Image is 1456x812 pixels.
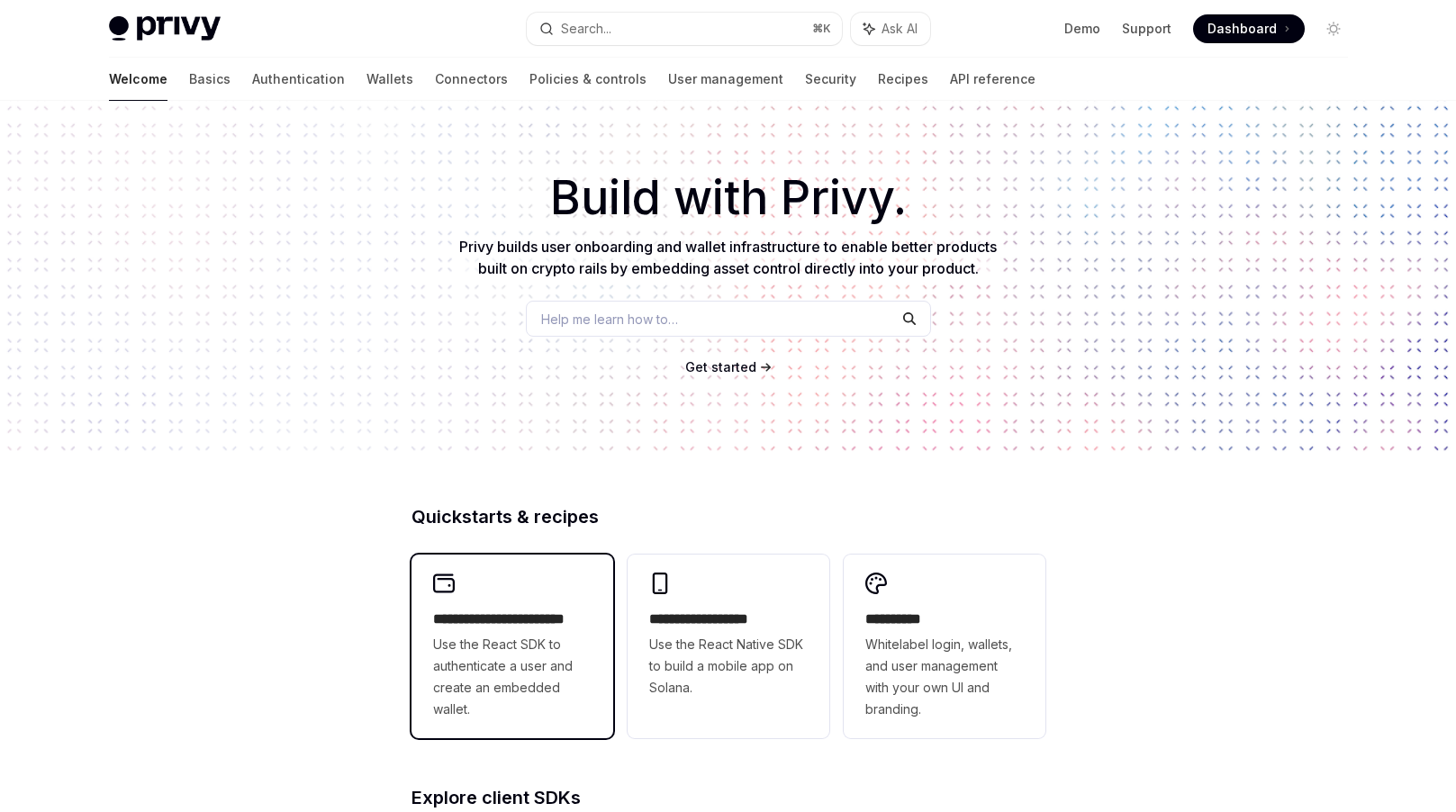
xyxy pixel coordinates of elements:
a: Wallets [366,58,413,101]
button: Search...⌘K [527,13,842,45]
button: Ask AI [851,13,930,45]
span: Build with Privy. [550,182,907,214]
a: **** **** **** ***Use the React Native SDK to build a mobile app on Solana. [628,555,829,738]
a: **** *****Whitelabel login, wallets, and user management with your own UI and branding. [844,555,1045,738]
span: Quickstarts & recipes [411,508,599,526]
a: Basics [189,58,231,101]
a: Support [1122,20,1171,38]
a: Welcome [109,58,167,101]
a: Security [805,58,856,101]
span: Use the React Native SDK to build a mobile app on Solana. [649,634,808,699]
span: Whitelabel login, wallets, and user management with your own UI and branding. [865,634,1024,720]
span: ⌘ K [812,22,831,36]
a: Policies & controls [529,58,647,101]
a: Get started [685,358,756,376]
a: Authentication [252,58,345,101]
a: Connectors [435,58,508,101]
img: light logo [109,16,221,41]
span: Dashboard [1207,20,1277,38]
span: Help me learn how to… [541,310,678,329]
span: Explore client SDKs [411,789,581,807]
span: Use the React SDK to authenticate a user and create an embedded wallet. [433,634,592,720]
a: Dashboard [1193,14,1305,43]
a: API reference [950,58,1035,101]
span: Ask AI [882,20,918,38]
a: Recipes [878,58,928,101]
a: Demo [1064,20,1100,38]
a: User management [668,58,783,101]
span: Privy builds user onboarding and wallet infrastructure to enable better products built on crypto ... [459,238,997,277]
span: Get started [685,359,756,374]
div: Search... [561,18,611,40]
button: Toggle dark mode [1319,14,1348,43]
